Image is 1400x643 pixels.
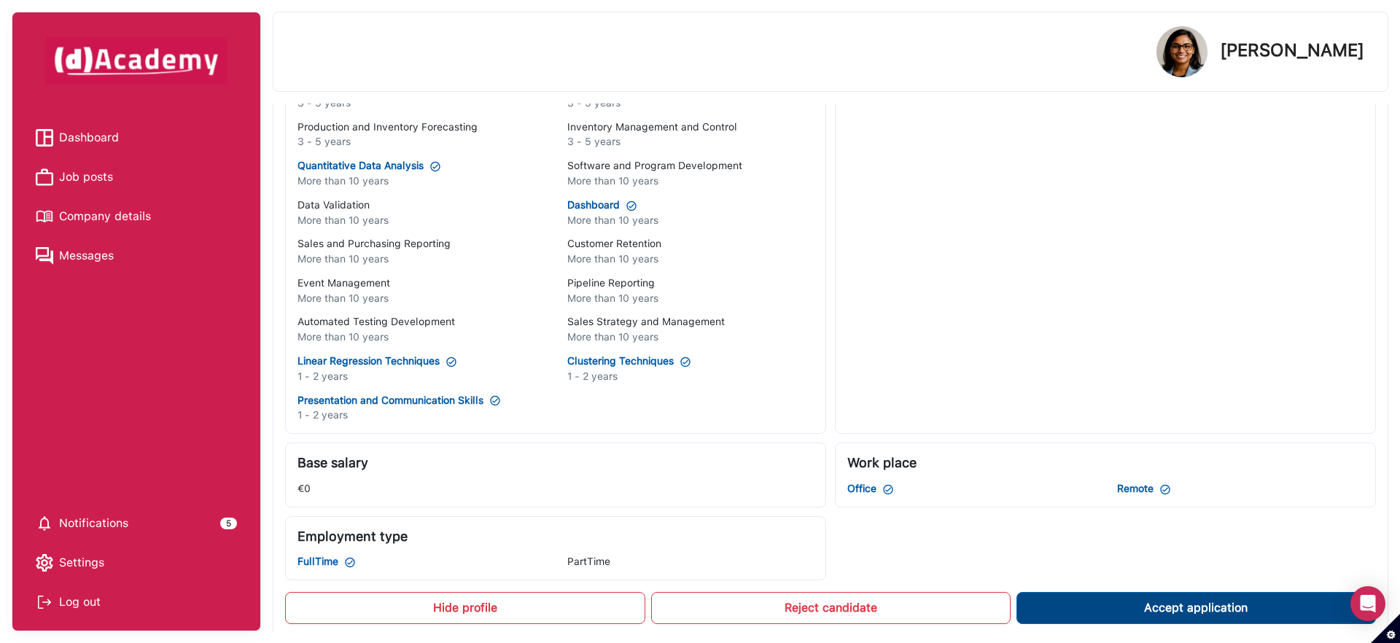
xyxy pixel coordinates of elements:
[36,554,53,572] img: setting
[297,136,544,148] div: 3 - 5 years
[567,556,610,568] span: PartTime
[297,316,455,328] span: Automated Testing Development
[567,121,737,133] span: Inventory Management and Control
[297,238,451,250] span: Sales and Purchasing Reporting
[785,598,877,618] div: Reject candidate
[297,370,544,383] div: 1 - 2 years
[429,160,441,173] img: check
[567,214,814,227] div: More than 10 years
[36,206,237,227] a: Company details iconCompany details
[59,206,151,227] span: Company details
[567,331,814,343] div: More than 10 years
[297,97,544,109] div: 3 - 5 years
[1117,483,1154,495] span: Remote
[220,518,237,529] div: 5
[882,483,894,496] img: check
[567,292,814,305] div: More than 10 years
[651,592,1011,624] button: Reject candidate
[36,515,53,532] img: setting
[567,316,725,328] span: Sales Strategy and Management
[847,483,876,495] span: Office
[567,97,814,109] div: 3 - 5 years
[297,121,478,133] span: Production and Inventory Forecasting
[446,356,457,368] img: check
[567,160,742,172] span: Software and Program Development
[567,253,814,265] div: More than 10 years
[297,160,424,172] span: Quantitative Data Analysis
[567,370,814,383] div: 1 - 2 years
[567,199,620,211] span: Dashboard
[297,394,483,407] span: Presentation and Communication Skills
[297,483,311,495] span: €0
[36,166,237,188] a: Job posts iconJob posts
[297,331,544,343] div: More than 10 years
[59,552,104,574] span: Settings
[847,455,1364,471] div: Work place
[626,200,637,212] img: check
[59,245,114,267] span: Messages
[344,556,356,569] img: check
[297,455,814,471] div: Base salary
[1156,26,1207,77] img: Profile
[36,129,53,147] img: Dashboard icon
[567,238,661,250] span: Customer Retention
[567,277,655,289] span: Pipeline Reporting
[59,127,119,149] span: Dashboard
[297,529,814,545] div: Employment type
[36,245,237,267] a: Messages iconMessages
[297,199,370,211] span: Data Validation
[1159,483,1171,496] img: check
[680,356,691,368] img: check
[297,214,544,227] div: More than 10 years
[36,593,53,611] img: Log out
[36,168,53,186] img: Job posts icon
[297,556,338,568] span: FullTime
[297,355,440,367] span: Linear Regression Techniques
[36,591,237,613] div: Log out
[433,598,497,618] div: Hide profile
[36,208,53,225] img: Company details icon
[297,253,544,265] div: More than 10 years
[489,394,501,407] img: check
[297,409,544,421] div: 1 - 2 years
[1144,598,1248,618] div: Accept application
[59,513,128,534] span: Notifications
[1220,42,1364,59] p: [PERSON_NAME]
[36,127,237,149] a: Dashboard iconDashboard
[567,136,814,148] div: 3 - 5 years
[297,277,390,289] span: Event Management
[1016,592,1376,624] button: Accept application
[297,175,544,187] div: More than 10 years
[567,175,814,187] div: More than 10 years
[59,166,113,188] span: Job posts
[285,592,645,624] button: Hide profile
[1371,614,1400,643] button: Set cookie preferences
[36,247,53,265] img: Messages icon
[297,292,544,305] div: More than 10 years
[567,355,674,367] span: Clustering Techniques
[1350,586,1385,621] div: Open Intercom Messenger
[45,36,227,85] img: dAcademy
